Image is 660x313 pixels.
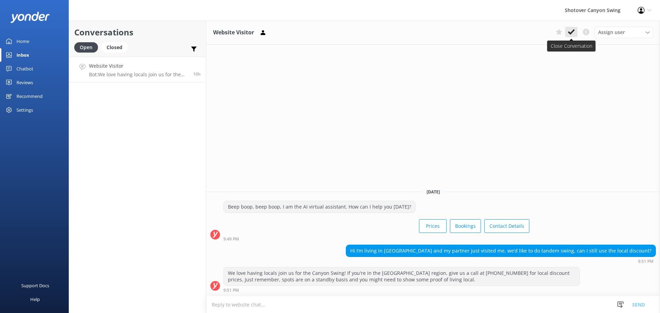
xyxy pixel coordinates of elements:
[101,42,128,53] div: Closed
[74,43,101,51] a: Open
[213,28,254,37] h3: Website Visitor
[638,259,653,264] strong: 9:51 PM
[223,288,580,292] div: Oct 12 2025 09:51pm (UTC +13:00) Pacific/Auckland
[16,48,29,62] div: Inbox
[450,219,481,233] button: Bookings
[10,12,50,23] img: yonder-white-logo.png
[101,43,131,51] a: Closed
[21,279,49,292] div: Support Docs
[595,27,653,38] div: Assign User
[30,292,40,306] div: Help
[598,29,625,36] span: Assign user
[69,57,206,82] a: Website VisitorBot:We love having locals join us for the Canyon Swing! If you're in the [GEOGRAPH...
[89,62,188,70] h4: Website Visitor
[346,245,656,257] div: Hi I’m living in [GEOGRAPHIC_DATA] and my partner just visited me, we’d like to do tandem swing, ...
[16,62,33,76] div: Chatbot
[422,189,444,195] span: [DATE]
[89,71,188,78] p: Bot: We love having locals join us for the Canyon Swing! If you're in the [GEOGRAPHIC_DATA] regio...
[16,76,33,89] div: Reviews
[16,34,29,48] div: Home
[223,237,239,241] strong: 9:49 PM
[224,201,415,213] div: Beep boop, beep boop, I am the AI virtual assistant. How can I help you [DATE]?
[224,267,580,286] div: We love having locals join us for the Canyon Swing! If you're in the [GEOGRAPHIC_DATA] region, gi...
[346,259,656,264] div: Oct 12 2025 09:51pm (UTC +13:00) Pacific/Auckland
[74,42,98,53] div: Open
[419,219,447,233] button: Prices
[16,89,43,103] div: Recommend
[193,71,201,77] span: Oct 12 2025 09:51pm (UTC +13:00) Pacific/Auckland
[74,26,201,39] h2: Conversations
[223,236,529,241] div: Oct 12 2025 09:49pm (UTC +13:00) Pacific/Auckland
[484,219,529,233] button: Contact Details
[16,103,33,117] div: Settings
[223,288,239,292] strong: 9:51 PM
